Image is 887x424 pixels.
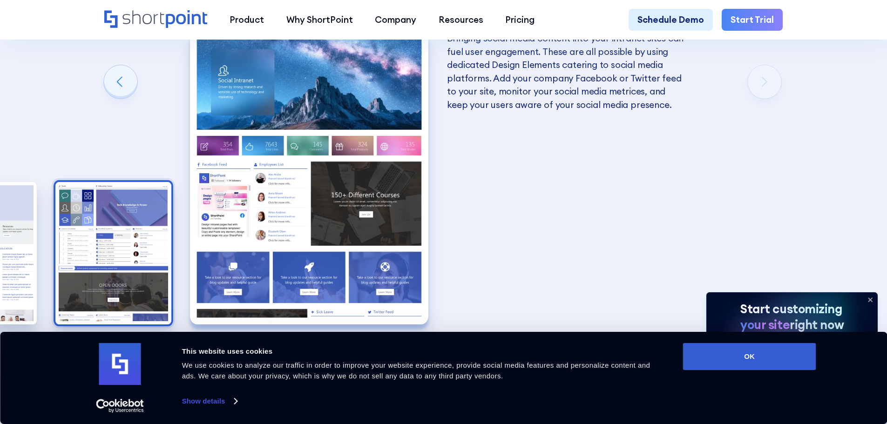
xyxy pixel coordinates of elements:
[722,9,783,31] a: Start Trial
[230,13,264,27] div: Product
[182,394,237,408] a: Show details
[104,10,207,29] a: Home
[182,361,650,380] span: We use cookies to analyze our traffic in order to improve your website experience, provide social...
[218,9,275,31] a: Product
[182,346,662,357] div: This website uses cookies
[190,32,428,324] img: Best SharePoint Intranet Site Designs
[55,182,172,325] img: Best SharePoint Intranet Examples
[364,9,427,31] a: Company
[427,9,494,31] a: Resources
[447,32,685,111] p: Bringing social media content into your intranet sites can fuel user engagement. These are all po...
[275,9,364,31] a: Why ShortPoint
[683,343,816,370] button: OK
[629,9,713,31] a: Schedule Demo
[79,399,161,413] a: Usercentrics Cookiebot - opens in a new window
[375,13,416,27] div: Company
[494,9,546,31] a: Pricing
[286,13,353,27] div: Why ShortPoint
[190,32,428,324] div: 5 / 5
[99,343,141,385] img: logo
[55,182,172,325] div: 4 / 5
[104,65,137,99] div: Previous slide
[505,13,535,27] div: Pricing
[439,13,483,27] div: Resources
